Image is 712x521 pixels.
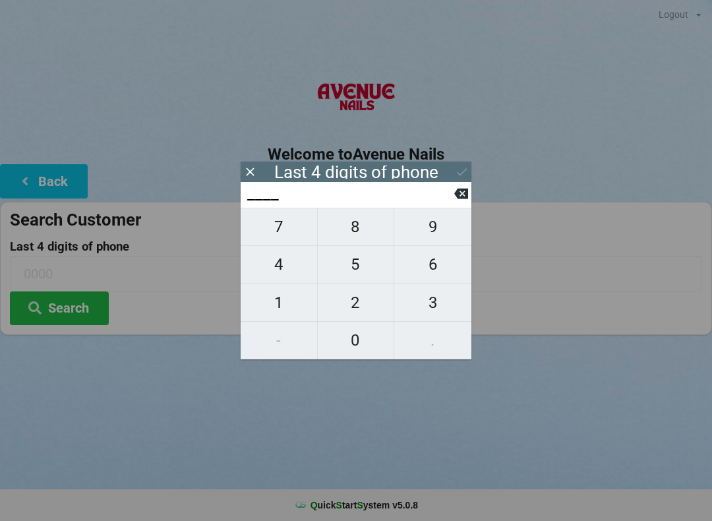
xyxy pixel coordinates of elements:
button: 3 [394,284,471,321]
button: 9 [394,208,471,246]
span: 9 [394,213,471,241]
span: 7 [241,213,317,241]
button: 0 [318,322,395,359]
button: 7 [241,208,318,246]
button: 1 [241,284,318,321]
span: 6 [394,251,471,278]
span: 0 [318,326,394,354]
div: Last 4 digits of phone [274,166,438,179]
button: 2 [318,284,395,321]
span: 2 [318,289,394,317]
button: 6 [394,246,471,284]
span: 8 [318,213,394,241]
span: 1 [241,289,317,317]
span: 3 [394,289,471,317]
span: 4 [241,251,317,278]
button: 5 [318,246,395,284]
span: 5 [318,251,394,278]
button: 4 [241,246,318,284]
button: 8 [318,208,395,246]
